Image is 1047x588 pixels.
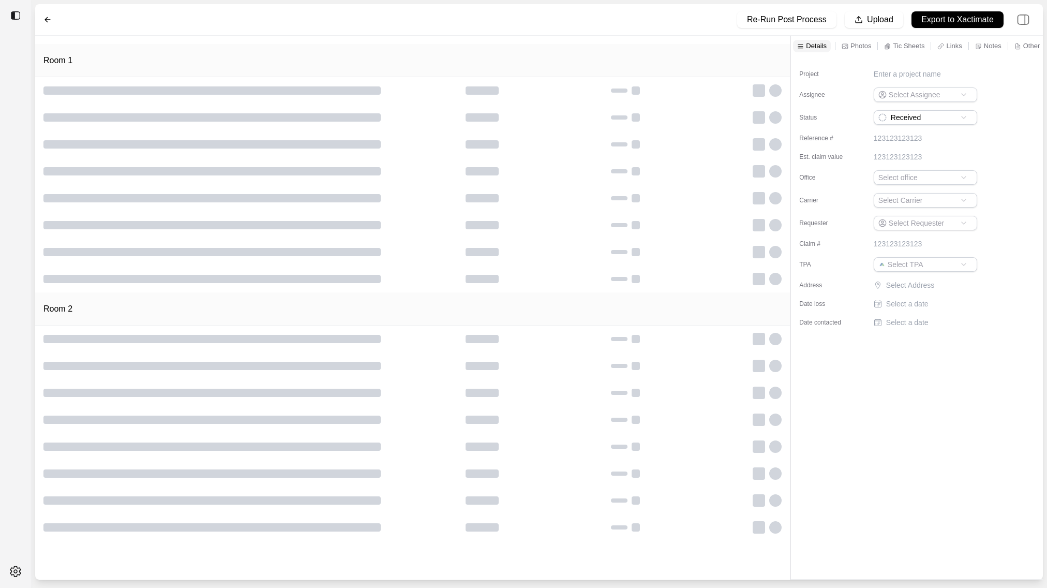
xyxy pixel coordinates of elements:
[10,10,21,21] img: toggle sidebar
[799,260,851,269] label: TPA
[874,239,922,249] p: 123123123123
[806,41,827,50] p: Details
[946,41,962,50] p: Links
[43,303,72,315] h1: Room 2
[886,280,979,290] p: Select Address
[893,41,924,50] p: Tic Sheets
[747,14,827,26] p: Re-Run Post Process
[1012,8,1035,31] img: right-panel.svg
[1023,41,1040,50] p: Other
[799,219,851,227] label: Requester
[921,14,994,26] p: Export to Xactimate
[845,11,903,28] button: Upload
[799,70,851,78] label: Project
[867,14,893,26] p: Upload
[911,11,1004,28] button: Export to Xactimate
[799,134,851,142] label: Reference #
[850,41,871,50] p: Photos
[799,300,851,308] label: Date loss
[886,317,929,328] p: Select a date
[874,69,941,79] p: Enter a project name
[874,133,922,143] p: 123123123123
[886,299,929,309] p: Select a date
[799,153,851,161] label: Est. claim value
[799,240,851,248] label: Claim #
[799,318,851,327] label: Date contacted
[799,113,851,122] label: Status
[737,11,836,28] button: Re-Run Post Process
[984,41,1001,50] p: Notes
[799,281,851,289] label: Address
[43,54,72,67] h1: Room 1
[799,173,851,182] label: Office
[874,152,922,162] p: 123123123123
[799,91,851,99] label: Assignee
[799,196,851,204] label: Carrier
